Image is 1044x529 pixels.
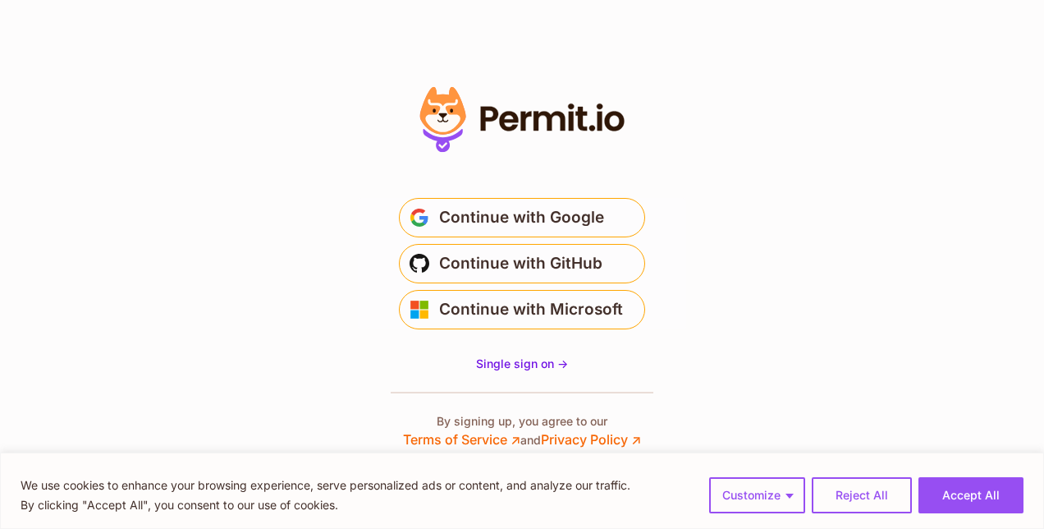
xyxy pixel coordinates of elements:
a: Privacy Policy ↗ [541,431,641,448]
a: Terms of Service ↗ [403,431,520,448]
button: Continue with GitHub [399,244,645,283]
p: By signing up, you agree to our and [403,413,641,449]
a: Single sign on -> [476,356,568,372]
span: Continue with Microsoft [439,297,623,323]
p: We use cookies to enhance your browsing experience, serve personalized ads or content, and analyz... [21,476,630,495]
span: Single sign on -> [476,356,568,370]
button: Customize [709,477,805,513]
button: Continue with Microsoft [399,290,645,329]
button: Accept All [918,477,1023,513]
button: Reject All [812,477,912,513]
p: By clicking "Accept All", you consent to our use of cookies. [21,495,630,515]
span: Continue with GitHub [439,251,602,277]
span: Continue with Google [439,205,604,231]
button: Continue with Google [399,198,645,237]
